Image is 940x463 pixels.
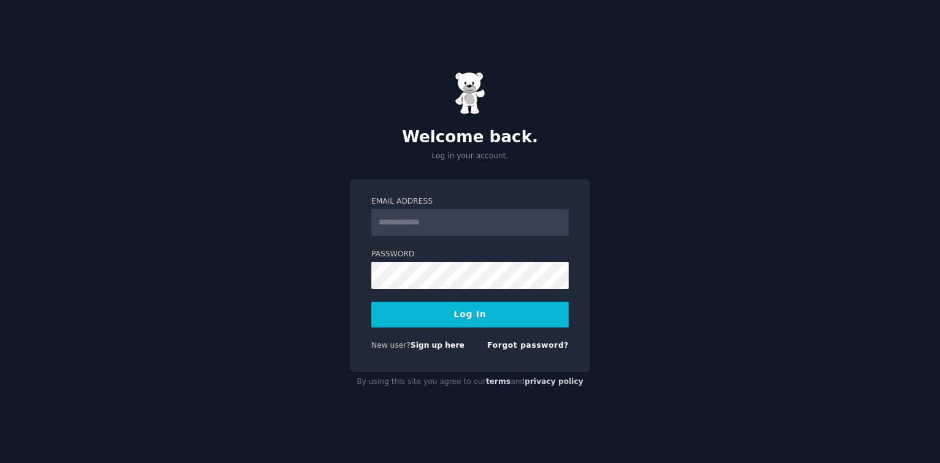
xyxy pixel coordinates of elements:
[525,377,583,386] a: privacy policy
[371,196,569,207] label: Email Address
[350,128,590,147] h2: Welcome back.
[411,341,464,350] a: Sign up here
[371,341,411,350] span: New user?
[350,372,590,392] div: By using this site you agree to our and
[371,302,569,327] button: Log In
[486,377,510,386] a: terms
[487,341,569,350] a: Forgot password?
[371,249,569,260] label: Password
[455,72,485,115] img: Gummy Bear
[350,151,590,162] p: Log in your account.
